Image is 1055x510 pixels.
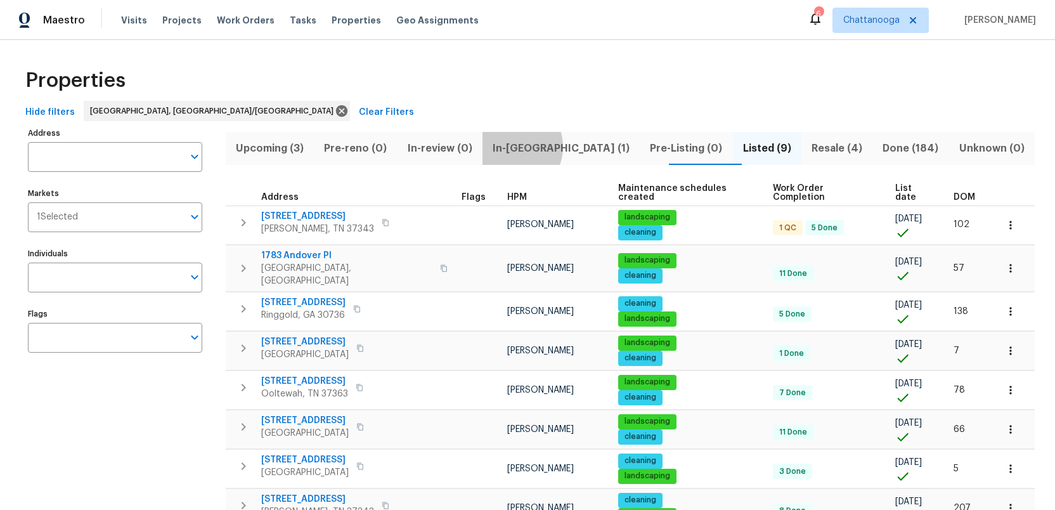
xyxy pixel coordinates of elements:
span: Tasks [290,16,316,25]
button: Open [186,148,204,166]
span: Address [261,193,299,202]
span: Ringgold, GA 30736 [261,309,346,322]
span: [PERSON_NAME] [507,220,574,229]
span: [GEOGRAPHIC_DATA] [261,466,349,479]
span: 1 Selected [37,212,78,223]
span: List date [895,184,932,202]
span: [PERSON_NAME] [507,386,574,395]
span: Ooltewah, TN 37363 [261,388,348,400]
span: Maintenance schedules created [618,184,751,202]
span: [PERSON_NAME] [507,307,574,316]
span: 78 [954,386,965,395]
span: 5 Done [774,309,810,320]
span: 3 Done [774,466,811,477]
span: [GEOGRAPHIC_DATA], [GEOGRAPHIC_DATA]/[GEOGRAPHIC_DATA] [90,105,339,117]
span: Geo Assignments [396,14,479,27]
label: Individuals [28,250,202,258]
span: landscaping [619,212,675,223]
span: [DATE] [895,379,922,388]
span: DOM [954,193,975,202]
span: 11 Done [774,427,812,438]
span: [STREET_ADDRESS] [261,296,346,309]
span: [DATE] [895,340,922,349]
span: landscaping [619,313,675,324]
button: Open [186,329,204,346]
span: [PERSON_NAME] [959,14,1036,27]
span: Work Order Completion [773,184,874,202]
span: Clear Filters [359,105,414,121]
span: Maestro [43,14,85,27]
span: cleaning [619,455,661,466]
span: 1783 Andover Pl [261,249,432,262]
span: cleaning [619,270,661,281]
span: landscaping [619,255,675,266]
span: [STREET_ADDRESS] [261,375,348,388]
span: [GEOGRAPHIC_DATA] [261,348,349,361]
span: 102 [954,220,969,229]
span: Projects [162,14,202,27]
span: [PERSON_NAME] [507,464,574,473]
span: cleaning [619,353,661,363]
label: Markets [28,190,202,197]
span: 66 [954,425,965,434]
span: [PERSON_NAME] [507,346,574,355]
span: In-[GEOGRAPHIC_DATA] (1) [490,140,632,157]
span: Unknown (0) [957,140,1027,157]
span: [PERSON_NAME], TN 37343 [261,223,374,235]
span: Listed (9) [741,140,794,157]
div: [GEOGRAPHIC_DATA], [GEOGRAPHIC_DATA]/[GEOGRAPHIC_DATA] [84,101,350,121]
span: 57 [954,264,964,273]
span: 7 [954,346,959,355]
span: Upcoming (3) [233,140,306,157]
span: [STREET_ADDRESS] [261,493,374,506]
span: cleaning [619,495,661,506]
span: 138 [954,307,968,316]
span: [PERSON_NAME] [507,264,574,273]
span: [STREET_ADDRESS] [261,454,349,466]
span: [DATE] [895,419,922,428]
span: HPM [507,193,527,202]
button: Open [186,268,204,286]
span: 5 [954,464,959,473]
span: cleaning [619,431,661,442]
span: Pre-Listing (0) [647,140,725,157]
span: 11 Done [774,268,812,279]
span: [STREET_ADDRESS] [261,336,349,348]
span: [GEOGRAPHIC_DATA] [261,427,349,440]
span: Chattanooga [843,14,900,27]
span: [DATE] [895,258,922,266]
label: Address [28,129,202,137]
span: cleaning [619,227,661,238]
span: 5 Done [806,223,843,233]
span: Work Orders [217,14,275,27]
button: Open [186,208,204,226]
span: [STREET_ADDRESS] [261,414,349,427]
button: Hide filters [20,101,80,124]
span: [DATE] [895,497,922,506]
span: 1 Done [774,348,809,359]
span: Properties [25,74,126,87]
span: [DATE] [895,458,922,467]
span: landscaping [619,471,675,481]
span: [PERSON_NAME] [507,425,574,434]
button: Clear Filters [354,101,419,124]
label: Flags [28,310,202,318]
span: landscaping [619,377,675,388]
span: Done (184) [880,140,941,157]
div: 6 [814,8,823,20]
span: cleaning [619,392,661,403]
span: cleaning [619,298,661,309]
span: Flags [462,193,486,202]
span: [GEOGRAPHIC_DATA], [GEOGRAPHIC_DATA] [261,262,432,287]
span: Resale (4) [809,140,865,157]
span: [STREET_ADDRESS] [261,210,374,223]
span: In-review (0) [405,140,475,157]
span: Hide filters [25,105,75,121]
span: 7 Done [774,388,811,398]
span: 1 QC [774,223,801,233]
span: [DATE] [895,301,922,310]
span: Visits [121,14,147,27]
span: [DATE] [895,214,922,223]
span: Properties [332,14,381,27]
span: landscaping [619,416,675,427]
